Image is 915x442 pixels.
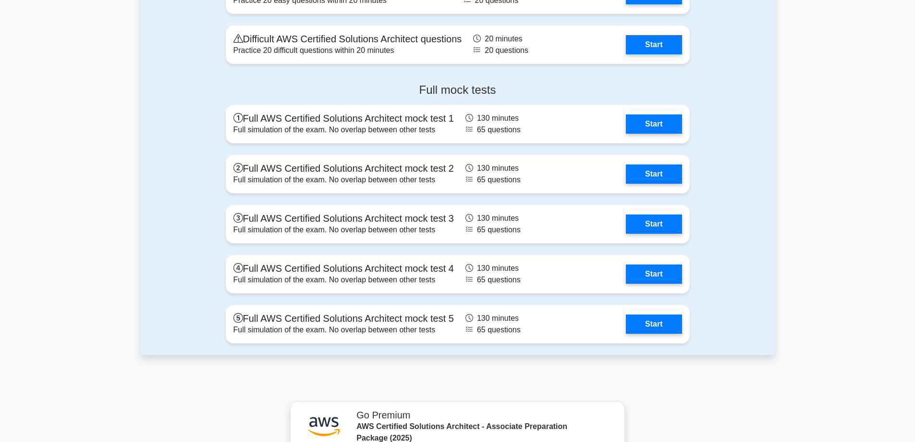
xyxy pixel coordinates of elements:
a: Start [626,35,682,54]
a: Start [626,215,682,234]
a: Start [626,265,682,284]
h4: Full mock tests [226,83,690,97]
a: Start [626,114,682,134]
a: Start [626,164,682,184]
a: Start [626,315,682,334]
